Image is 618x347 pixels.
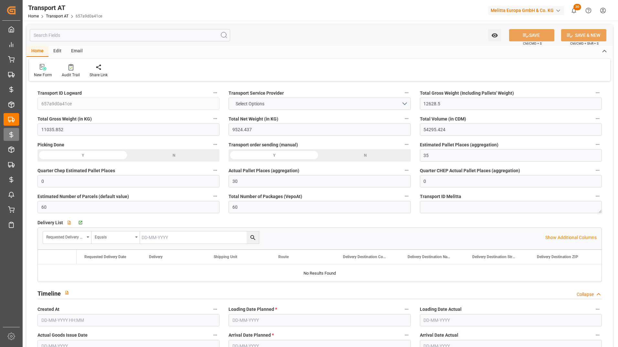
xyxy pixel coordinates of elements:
button: Help Center [581,3,596,18]
span: Actual Goods Issue Date [37,332,88,339]
button: Total Gross Weight (Including Pallets' Weight) [593,89,602,97]
span: Total Volume (in CDM) [420,116,466,122]
button: Arrival Date Actual [593,331,602,339]
div: Requested Delivery Date [46,233,84,240]
div: Home [27,46,48,57]
button: open menu [91,231,140,244]
span: Picking Done [37,142,64,148]
input: DD-MM-YYYY HH:MM [37,314,219,326]
input: DD-MM-YYYY [229,314,410,326]
div: Melitta Europa GmbH & Co. KG [488,6,564,15]
span: Transport ID Melitta [420,193,461,200]
button: Quarter Chep Estimated Pallet Places [211,166,219,174]
input: Search Fields [30,29,230,41]
button: Total Volume (in CDM) [593,114,602,123]
button: Quarter CHEP Actual Pallet Places (aggregation) [593,166,602,174]
button: Transport order sending (manual) [402,140,411,149]
span: Delivery Destination Code [343,255,386,259]
div: Email [66,46,88,57]
span: Estimated Pallet Places (aggregation) [420,142,498,148]
span: Arrival Date Planned [229,332,274,339]
span: Total Gross Weight (in KG) [37,116,92,122]
input: DD-MM-YYYY [420,314,602,326]
div: Equals [95,233,133,240]
button: search button [247,231,259,244]
div: Collapse [577,291,594,298]
span: Created At [37,306,59,313]
span: Ctrl/CMD + Shift + S [570,41,599,46]
span: Shipping Unit [214,255,237,259]
span: Transport ID Logward [37,90,82,97]
span: Actual Pallet Places (aggregation) [229,167,299,174]
span: Total Number of Packages (VepoAt) [229,193,302,200]
button: Actual Pallet Places (aggregation) [402,166,411,174]
button: Loading Date Actual [593,305,602,313]
span: Transport order sending (manual) [229,142,298,148]
div: N [320,149,411,162]
a: Transport AT [46,14,69,18]
span: Estimated Number of Parcels (default value) [37,193,129,200]
div: Audit Trail [62,72,80,78]
div: Transport AT [28,3,102,13]
button: show 30 new notifications [567,3,581,18]
button: open menu [488,29,501,41]
button: Total Net Weight (in KG) [402,114,411,123]
button: Picking Done [211,140,219,149]
button: SAVE [509,29,554,41]
button: View description [61,287,73,299]
span: Requested Delivery Date [84,255,126,259]
input: DD-MM-YYYY [140,231,259,244]
span: 30 [573,4,581,10]
p: Show Additional Columns [545,234,597,241]
span: Delivery [149,255,163,259]
span: Ctrl/CMD + S [523,41,542,46]
button: Total Number of Packages (VepoAt) [402,192,411,200]
a: Home [28,14,39,18]
button: Arrival Date Planned * [402,331,411,339]
button: Transport ID Melitta [593,192,602,200]
div: Share Link [90,72,108,78]
button: Total Gross Weight (in KG) [211,114,219,123]
span: Quarter CHEP Actual Pallet Places (aggregation) [420,167,520,174]
button: Estimated Pallet Places (aggregation) [593,140,602,149]
button: Transport Service Provider [402,89,411,97]
button: Melitta Europa GmbH & Co. KG [488,4,567,16]
button: Created At [211,305,219,313]
button: Actual Goods Issue Date [211,331,219,339]
span: Arrival Date Actual [420,332,458,339]
span: Delivery Destination ZIP [537,255,578,259]
span: Loading Date Planned [229,306,277,313]
button: Estimated Number of Parcels (default value) [211,192,219,200]
div: N [129,149,220,162]
button: SAVE & NEW [561,29,606,41]
span: Quarter Chep Estimated Pallet Places [37,167,115,174]
span: Transport Service Provider [229,90,284,97]
div: Y [229,149,320,162]
button: Loading Date Planned * [402,305,411,313]
button: open menu [229,98,410,110]
span: Delivery List [37,219,63,226]
span: Total Net Weight (in KG) [229,116,278,122]
span: Total Gross Weight (Including Pallets' Weight) [420,90,514,97]
button: open menu [43,231,91,244]
span: Delivery Destination Street [472,255,516,259]
div: Edit [48,46,66,57]
span: Select Options [232,100,268,107]
button: Transport ID Logward [211,89,219,97]
div: Y [37,149,129,162]
h2: Timeline [37,289,61,298]
span: Route [278,255,289,259]
span: Loading Date Actual [420,306,462,313]
span: Delivery Destination Name [408,255,451,259]
div: New Form [34,72,52,78]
